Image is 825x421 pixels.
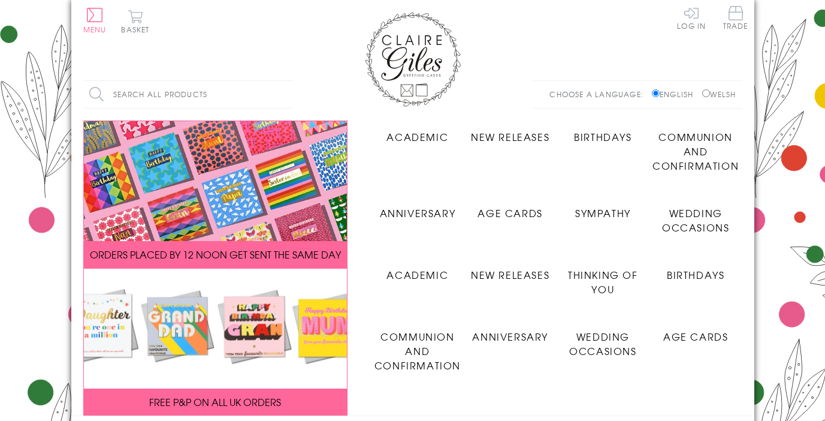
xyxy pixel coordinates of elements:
[371,320,464,372] a: Communion and Confirmation
[281,81,293,108] input: Search
[365,12,461,107] img: Claire Giles Greetings Cards
[149,395,281,409] span: FREE P&P ON ALL UK ORDERS
[663,329,728,344] span: Age Cards
[83,8,107,33] button: Menu
[662,206,729,234] span: Wedding Occasions
[380,206,456,220] span: Anniversary
[649,258,742,282] a: Birthdays
[702,89,710,97] input: Welsh
[371,258,464,282] a: Academic
[464,320,557,344] a: Anniversary
[677,6,706,29] a: Log In
[472,329,548,344] span: Anniversary
[374,329,461,372] span: Communion and Confirmation
[649,121,742,173] a: Communion and Confirmation
[557,121,649,144] a: Birthdays
[649,320,742,344] a: Age Cards
[478,206,542,220] span: Age Cards
[464,258,557,282] a: New Releases
[575,206,631,220] span: Sympathy
[549,89,649,100] p: Choose a language:
[649,197,742,234] a: Wedding Occasions
[371,121,464,144] a: Academic
[652,89,699,100] label: English
[557,197,649,220] a: Sympathy
[723,6,748,29] span: Trade
[471,130,549,144] span: New Releases
[652,89,660,97] input: English
[702,89,736,100] label: Welsh
[652,130,739,173] span: Communion and Confirmation
[723,6,748,32] a: Trade
[569,329,636,358] span: Wedding Occasions
[471,267,549,282] span: New Releases
[90,247,341,261] span: ORDERS PLACED BY 12 NOON GET SENT THE SAME DAY
[464,121,557,144] a: New Releases
[371,197,464,220] a: Anniversary
[386,130,448,144] span: Academic
[574,130,631,144] span: Birthdays
[557,258,649,296] a: Thinking of You
[568,267,638,296] span: Thinking of You
[464,197,557,220] a: Age Cards
[386,267,448,282] span: Academic
[83,81,293,108] input: Search all products
[667,267,724,282] span: Birthdays
[119,10,152,33] button: Basket
[557,320,649,358] a: Wedding Occasions
[83,24,107,35] span: Menu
